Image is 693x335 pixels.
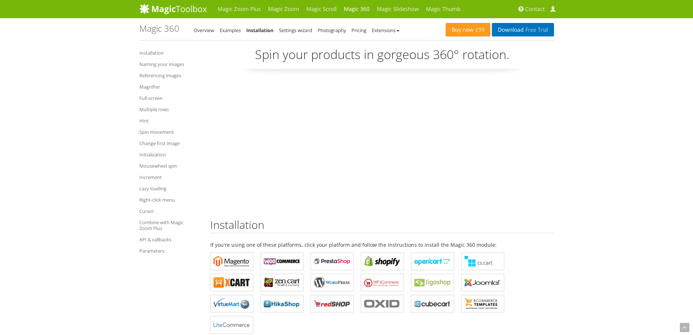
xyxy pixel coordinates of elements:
a: Pricing [351,27,366,34]
a: Magic 360 for ecommerce Templates [461,295,504,312]
a: Change first image [139,139,199,148]
a: Lazy loading [139,184,199,193]
a: Magic 360 for WordPress [311,274,354,291]
a: Initialization [139,150,199,159]
a: Combine with Magic Zoom Plus [139,218,199,233]
b: Magic 360 for redSHOP [314,298,350,309]
b: Magic 360 for Jigoshop [414,277,451,288]
b: Magic 360 for WordPress [314,277,350,288]
a: Increment [139,173,199,182]
h1: Magic 360 [139,24,179,33]
a: Magic 360 for Magento [210,253,253,270]
a: Magic 360 for OpenCart [411,253,454,270]
a: Referencing images [139,71,199,80]
a: Magic 360 for PrestaShop [311,253,354,270]
a: Magic 360 for redSHOP [311,295,354,312]
span: Contact [525,5,545,13]
a: Parameters [139,246,199,255]
a: Examples [220,27,241,34]
a: Settings wizard [279,27,312,34]
a: Magic 360 for CS-Cart [461,253,504,270]
b: Magic 360 for VirtueMart [214,298,250,309]
b: Magic 360 for PrestaShop [314,256,350,267]
a: Mousewheel spin [139,161,199,170]
a: Magic 360 for HikaShop [260,295,303,312]
b: Magic 360 for Magento [214,256,250,267]
b: Magic 360 for ecommerce Templates [465,298,501,309]
b: Magic 360 for HikaShop [264,298,300,309]
p: If you're using one of these platforms, click your platform and follow the instructions to instal... [210,241,554,249]
a: API & callbacks [139,235,199,244]
a: Magic 360 for OXID [361,295,404,312]
b: Magic 360 for Joomla [465,277,501,288]
b: Magic 360 for WP e-Commerce [364,277,401,288]
a: Extensions [372,27,399,34]
a: Magic 360 for X-Cart [210,274,253,291]
a: Magic 360 for CubeCart [411,295,454,312]
a: Spin movement [139,128,199,136]
a: Full-screen [139,94,199,102]
a: Magic 360 for WooCommerce [260,253,303,270]
img: MagicToolbox.com - Image tools for your website [139,3,207,14]
p: Spin your products in gorgeous 360° rotation. [210,46,554,69]
b: Magic 360 for Zen Cart [264,277,300,288]
a: Multiple rows [139,105,199,114]
a: Magic 360 for WP e-Commerce [361,274,404,291]
b: Magic 360 for OpenCart [414,256,451,267]
a: Overview [194,27,214,34]
span: £99 [474,27,485,33]
a: Magic 360 for VirtueMart [210,295,253,312]
a: Magic 360 for Zen Cart [260,274,303,291]
a: Magnifier [139,82,199,91]
a: Cursor [139,207,199,215]
b: Magic 360 for CubeCart [414,298,451,309]
a: Right-click menu [139,195,199,204]
a: Installation [139,48,199,57]
a: Buy now£99 [446,23,490,36]
b: Magic 360 for X-Cart [214,277,250,288]
span: Free Trial [523,27,548,33]
a: Installation [246,27,274,34]
b: Magic 360 for WooCommerce [264,256,300,267]
b: Magic 360 for OXID [364,298,401,309]
b: Magic 360 for CS-Cart [465,256,501,267]
a: Naming your images [139,60,199,69]
a: Magic 360 for Joomla [461,274,504,291]
a: DownloadFree Trial [492,23,554,36]
a: Magic 360 for LiteCommerce [210,316,253,334]
h2: Installation [210,219,554,233]
a: Photography [318,27,346,34]
b: Magic 360 for LiteCommerce [214,319,250,330]
a: Magic 360 for Shopify [361,253,404,270]
a: Magic 360 for Jigoshop [411,274,454,291]
b: Magic 360 for Shopify [364,256,401,267]
a: Hint [139,116,199,125]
